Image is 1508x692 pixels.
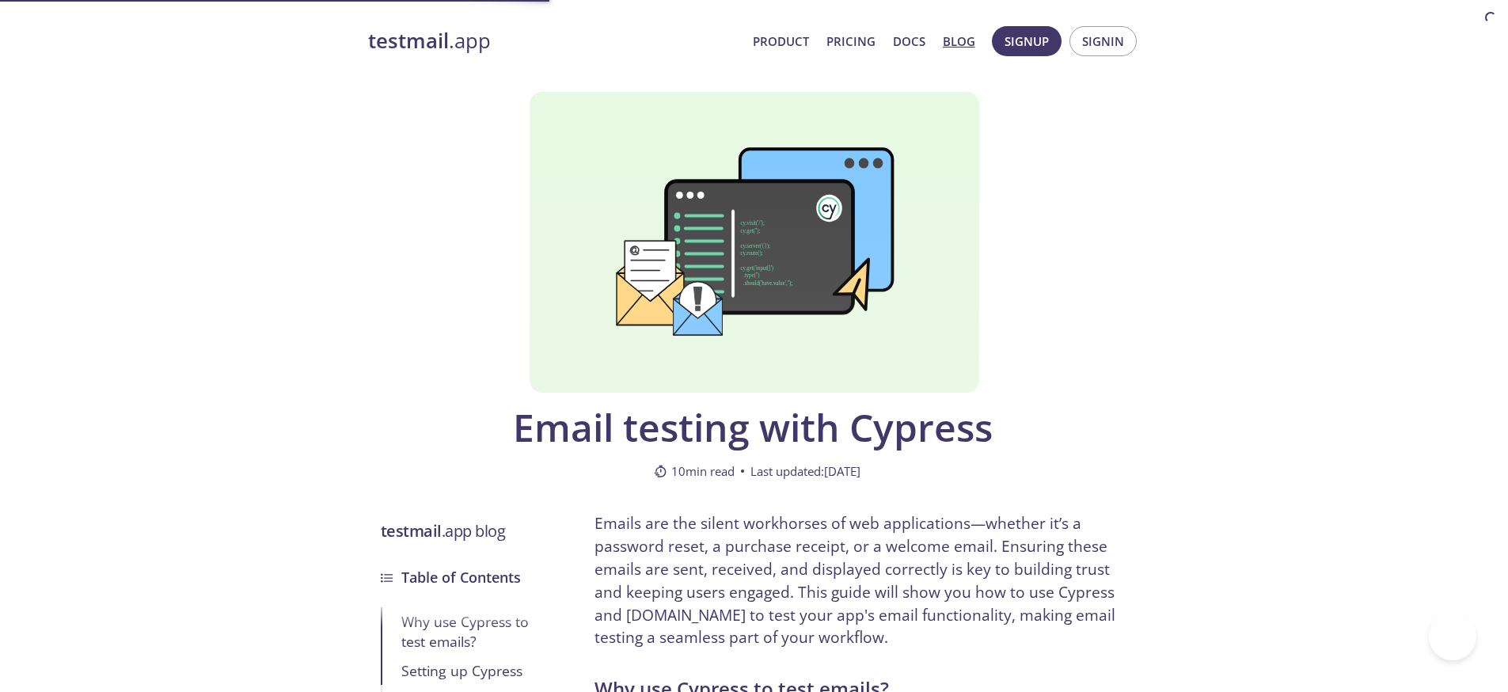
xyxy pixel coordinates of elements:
strong: testmail [368,27,449,55]
span: 10 min read [654,462,735,481]
div: Why use Cypress to test emails? [401,612,545,651]
h3: Table of Contents [401,566,521,588]
p: Emails are the silent workhorses of web applications—whether it’s a password reset, a purchase re... [594,512,1141,649]
span: Email testing with Cypress [482,405,1024,449]
strong: testmail [381,520,442,542]
a: testmail.app blog [381,489,545,547]
h3: .app blog [381,520,545,542]
iframe: Help Scout Beacon - Open [1429,613,1476,660]
button: Signin [1069,26,1137,56]
span: Last updated: [DATE] [750,462,860,481]
button: Signup [992,26,1062,56]
a: Product [753,31,809,51]
a: Pricing [826,31,876,51]
a: testmail.app [368,28,740,55]
span: Signup [1005,31,1049,51]
div: Setting up Cypress [401,661,545,681]
a: Blog [943,31,975,51]
span: Signin [1082,31,1124,51]
a: Docs [893,31,925,51]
